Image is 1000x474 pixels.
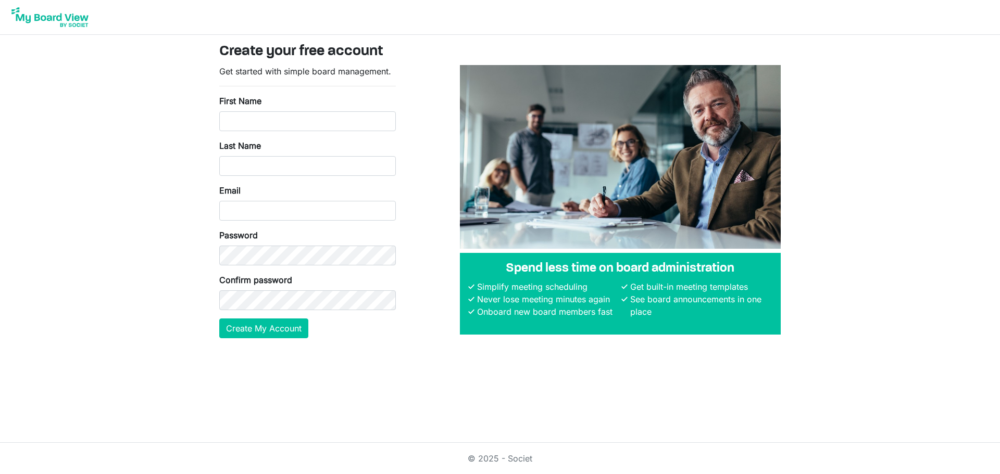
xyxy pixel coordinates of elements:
[219,274,292,286] label: Confirm password
[219,318,308,338] button: Create My Account
[219,66,391,76] span: Get started with simple board management.
[8,4,92,30] img: My Board View Logo
[460,65,781,249] img: A photograph of board members sitting at a table
[628,280,772,293] li: Get built-in meeting templates
[474,305,619,318] li: Onboard new board members fast
[219,43,781,61] h3: Create your free account
[474,280,619,293] li: Simplify meeting scheduling
[474,293,619,305] li: Never lose meeting minutes again
[468,453,532,464] a: © 2025 - Societ
[628,293,772,318] li: See board announcements in one place
[468,261,772,276] h4: Spend less time on board administration
[219,139,261,152] label: Last Name
[219,95,261,107] label: First Name
[219,184,241,197] label: Email
[219,229,258,241] label: Password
